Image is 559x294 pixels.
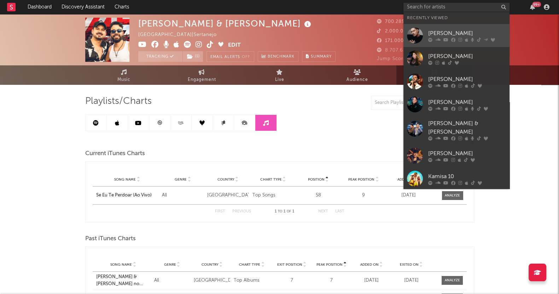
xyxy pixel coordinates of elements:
span: Audience [347,76,368,84]
div: 1 1 1 [265,207,304,216]
div: Kamisa 10 [428,172,506,181]
button: Tracking [138,51,182,62]
div: [DATE] [393,277,430,284]
span: Exited On [400,263,419,267]
div: [PERSON_NAME] [428,98,506,106]
div: [PERSON_NAME] & [PERSON_NAME] [428,119,506,136]
a: Playlists/Charts [396,65,474,85]
span: ( 1 ) [182,51,203,62]
span: 171.000 [377,39,404,43]
div: [PERSON_NAME] [428,149,506,158]
a: Audience [319,65,396,85]
span: Position [308,177,325,182]
button: Previous [232,210,251,213]
span: Music [117,76,130,84]
button: (1) [183,51,203,62]
div: 7 [274,277,310,284]
div: [PERSON_NAME] [428,29,506,37]
a: Kamisa 10 [403,167,509,190]
a: Se Eu Te Perdoar (Ao Vivo) [96,192,159,199]
span: Peak Position [316,263,343,267]
div: [GEOGRAPHIC_DATA] | Sertanejo [138,31,225,39]
button: First [215,210,225,213]
span: Benchmark [268,53,295,61]
span: Past iTunes Charts [85,235,136,243]
button: Next [318,210,328,213]
input: Search for artists [403,3,509,12]
div: [PERSON_NAME] [428,75,506,83]
div: All [162,192,204,199]
span: Live [275,76,284,84]
a: [PERSON_NAME] [403,144,509,167]
button: Summary [302,51,336,62]
div: Top Albums [234,277,270,284]
span: Peak Position [348,177,374,182]
span: Current iTunes Charts [85,149,145,158]
span: to [278,210,282,213]
div: All [154,277,191,284]
span: Jump Score: 90.0 [377,57,419,61]
span: Exit Position [277,263,302,267]
span: Engagement [188,76,216,84]
span: Summary [311,55,332,59]
div: [DATE] [353,277,390,284]
button: Email AlertsOff [206,51,254,62]
span: of [287,210,291,213]
span: 2.000.000 [377,29,410,34]
button: 99+ [530,4,535,10]
span: Chart Type [239,263,260,267]
input: Search Playlists/Charts [371,96,459,110]
div: [GEOGRAPHIC_DATA] [207,192,249,199]
span: 700.285 [377,19,404,24]
div: 7 [313,277,350,284]
a: [PERSON_NAME] & [PERSON_NAME] [403,116,509,144]
a: [PERSON_NAME] [403,47,509,70]
div: [PERSON_NAME] & [PERSON_NAME] [138,18,313,29]
span: Genre [175,177,187,182]
div: 99 + [532,2,541,7]
div: Top Songs [252,192,294,199]
button: Last [335,210,344,213]
span: Song Name [114,177,136,182]
div: [DATE] [388,192,430,199]
span: Added On [397,177,416,182]
a: [PERSON_NAME] [403,24,509,47]
a: Engagement [163,65,241,85]
a: Live [241,65,319,85]
div: [PERSON_NAME] [428,52,506,60]
em: Off [242,55,250,59]
span: Playlists/Charts [85,97,152,106]
a: [PERSON_NAME] & [PERSON_NAME] no Churrasco (Ao Vivo) - EP [96,274,151,287]
a: [PERSON_NAME] [403,70,509,93]
span: 8.707.684 Monthly Listeners [377,48,453,53]
span: Chart Type [260,177,281,182]
div: Recently Viewed [407,14,506,22]
div: 9 [343,192,384,199]
button: Edit [228,41,241,50]
a: [PERSON_NAME] [403,93,509,116]
span: Country [217,177,234,182]
span: Added On [360,263,378,267]
a: Benchmark [258,51,298,62]
div: 58 [297,192,339,199]
span: Song Name [110,263,132,267]
a: Music [85,65,163,85]
span: Country [202,263,219,267]
span: Genre [164,263,176,267]
div: [GEOGRAPHIC_DATA] [194,277,230,284]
